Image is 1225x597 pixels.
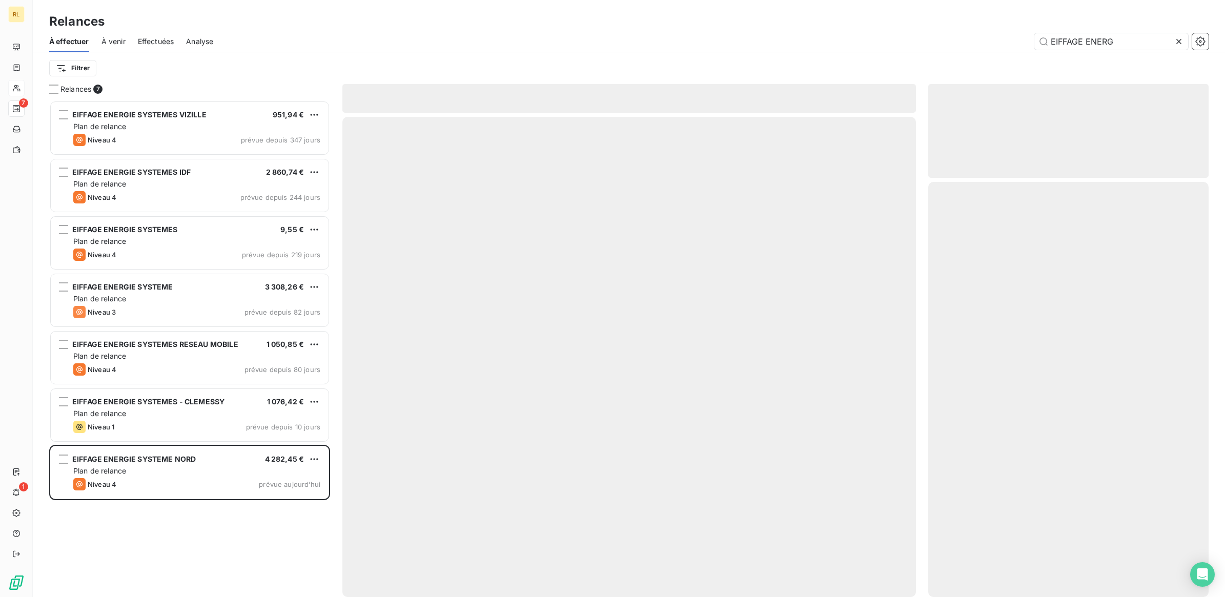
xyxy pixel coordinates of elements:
span: EIFFAGE ENERGIE SYSTEME NORD [72,455,196,463]
span: Plan de relance [73,294,126,303]
span: Niveau 4 [88,193,116,201]
span: À venir [101,36,126,47]
span: Relances [60,84,91,94]
span: Analyse [186,36,213,47]
span: EIFFAGE ENERGIE SYSTEMES IDF [72,168,191,176]
span: prévue depuis 244 jours [240,193,320,201]
span: 7 [19,98,28,108]
span: EIFFAGE ENERGIE SYSTEME [72,282,173,291]
span: Plan de relance [73,237,126,245]
span: Niveau 4 [88,365,116,374]
span: 1 050,85 € [267,340,304,348]
span: 3 308,26 € [265,282,304,291]
span: EIFFAGE ENERGIE SYSTEMES [72,225,178,234]
span: Plan de relance [73,352,126,360]
span: 951,94 € [273,110,304,119]
span: Plan de relance [73,122,126,131]
span: prévue depuis 80 jours [244,365,320,374]
span: Plan de relance [73,179,126,188]
span: Plan de relance [73,466,126,475]
span: Niveau 3 [88,308,116,316]
span: prévue aujourd’hui [259,480,320,488]
span: Niveau 4 [88,251,116,259]
h3: Relances [49,12,105,31]
div: RL [8,6,25,23]
span: Niveau 1 [88,423,114,431]
span: EIFFAGE ENERGIE SYSTEMES VIZILLE [72,110,207,119]
span: 9,55 € [280,225,304,234]
span: prévue depuis 10 jours [246,423,320,431]
span: 2 860,74 € [266,168,304,176]
span: prévue depuis 219 jours [242,251,320,259]
span: EIFFAGE ENERGIE SYSTEMES RESEAU MOBILE [72,340,238,348]
div: Open Intercom Messenger [1190,562,1215,587]
span: 7 [93,85,103,94]
span: Niveau 4 [88,480,116,488]
span: 1 076,42 € [267,397,304,406]
span: Effectuées [138,36,174,47]
button: Filtrer [49,60,96,76]
span: 1 [19,482,28,491]
img: Logo LeanPay [8,574,25,591]
span: EIFFAGE ENERGIE SYSTEMES - CLEMESSY [72,397,224,406]
div: grid [49,100,330,597]
span: À effectuer [49,36,89,47]
span: prévue depuis 82 jours [244,308,320,316]
span: prévue depuis 347 jours [241,136,320,144]
span: Plan de relance [73,409,126,418]
input: Rechercher [1034,33,1188,50]
span: 4 282,45 € [265,455,304,463]
span: Niveau 4 [88,136,116,144]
